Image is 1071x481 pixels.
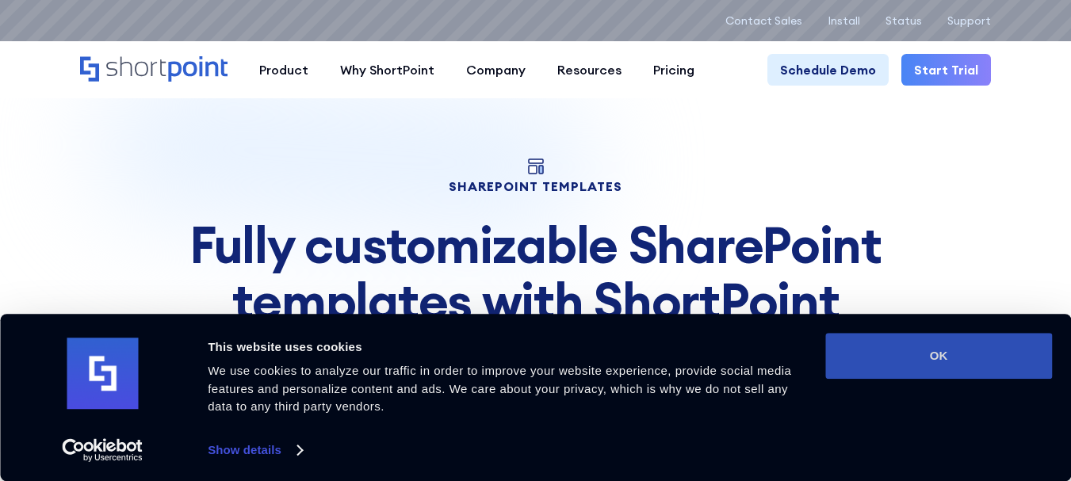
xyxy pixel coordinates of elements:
div: Company [466,60,526,79]
div: Pricing [653,60,694,79]
div: Product [259,60,308,79]
a: Status [885,14,922,27]
a: Contact Sales [725,14,802,27]
a: Schedule Demo [767,54,889,86]
div: This website uses cookies [208,338,807,357]
a: Home [80,56,228,83]
a: Product [243,54,324,86]
a: Company [450,54,541,86]
div: Fully customizable SharePoint templates with ShortPoint [80,217,990,329]
div: Resources [557,60,622,79]
div: Why ShortPoint [340,60,434,79]
a: Support [947,14,991,27]
a: Resources [541,54,637,86]
a: Usercentrics Cookiebot - opens in a new window [33,438,172,462]
a: Pricing [637,54,710,86]
button: OK [825,333,1052,379]
span: We use cookies to analyze our traffic in order to improve your website experience, provide social... [208,364,791,413]
h1: SHAREPOINT TEMPLATES [80,181,990,192]
a: Start Trial [901,54,991,86]
img: logo [67,338,138,410]
a: Install [828,14,860,27]
a: Why ShortPoint [324,54,450,86]
a: Show details [208,438,301,462]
